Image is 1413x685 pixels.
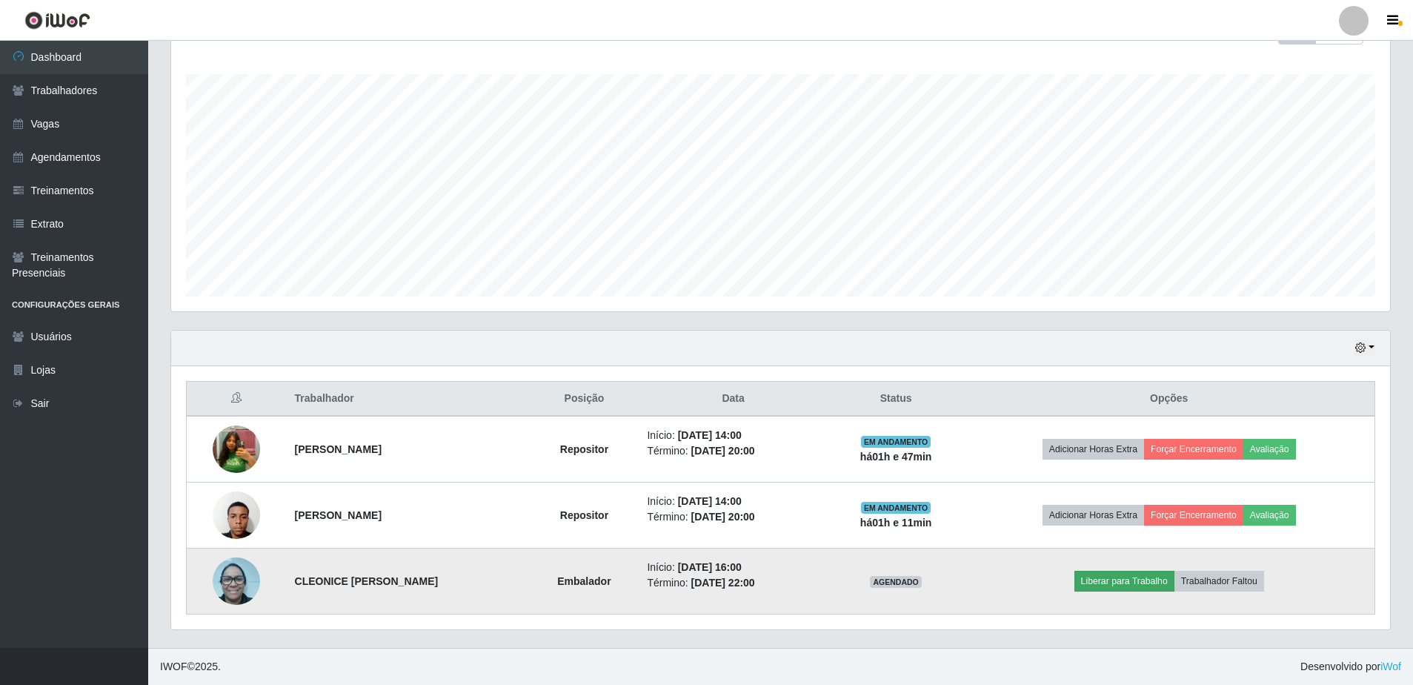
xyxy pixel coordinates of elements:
time: [DATE] 16:00 [678,561,742,573]
span: EM ANDAMENTO [861,436,931,448]
img: 1757365367921.jpeg [213,483,260,546]
strong: [PERSON_NAME] [295,443,382,455]
img: CoreUI Logo [24,11,90,30]
time: [DATE] 20:00 [691,511,755,523]
span: EM ANDAMENTO [861,502,931,514]
th: Posição [530,382,638,417]
th: Status [828,382,964,417]
img: 1755022368543.jpeg [213,549,260,612]
time: [DATE] 22:00 [691,577,755,589]
li: Término: [647,509,819,525]
img: 1749579597632.jpeg [213,419,260,480]
span: Desenvolvido por [1300,659,1401,675]
button: Trabalhador Faltou [1174,571,1264,592]
th: Data [638,382,828,417]
strong: Embalador [557,575,611,587]
button: Adicionar Horas Extra [1043,439,1144,460]
button: Liberar para Trabalho [1074,571,1174,592]
a: iWof [1380,661,1401,672]
li: Término: [647,443,819,459]
th: Trabalhador [286,382,531,417]
button: Avaliação [1243,505,1296,526]
button: Forçar Encerramento [1144,439,1243,460]
strong: Repositor [560,443,608,455]
button: Adicionar Horas Extra [1043,505,1144,526]
span: IWOF [160,661,187,672]
li: Início: [647,428,819,443]
th: Opções [963,382,1374,417]
span: AGENDADO [870,576,922,588]
time: [DATE] 14:00 [678,429,742,441]
strong: há 01 h e 11 min [860,517,932,529]
li: Término: [647,575,819,591]
strong: Repositor [560,509,608,521]
strong: há 01 h e 47 min [860,451,932,463]
button: Avaliação [1243,439,1296,460]
strong: [PERSON_NAME] [295,509,382,521]
button: Forçar Encerramento [1144,505,1243,526]
li: Início: [647,494,819,509]
span: © 2025 . [160,659,221,675]
li: Início: [647,560,819,575]
time: [DATE] 20:00 [691,445,755,457]
strong: CLEONICE [PERSON_NAME] [295,575,439,587]
time: [DATE] 14:00 [678,495,742,507]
